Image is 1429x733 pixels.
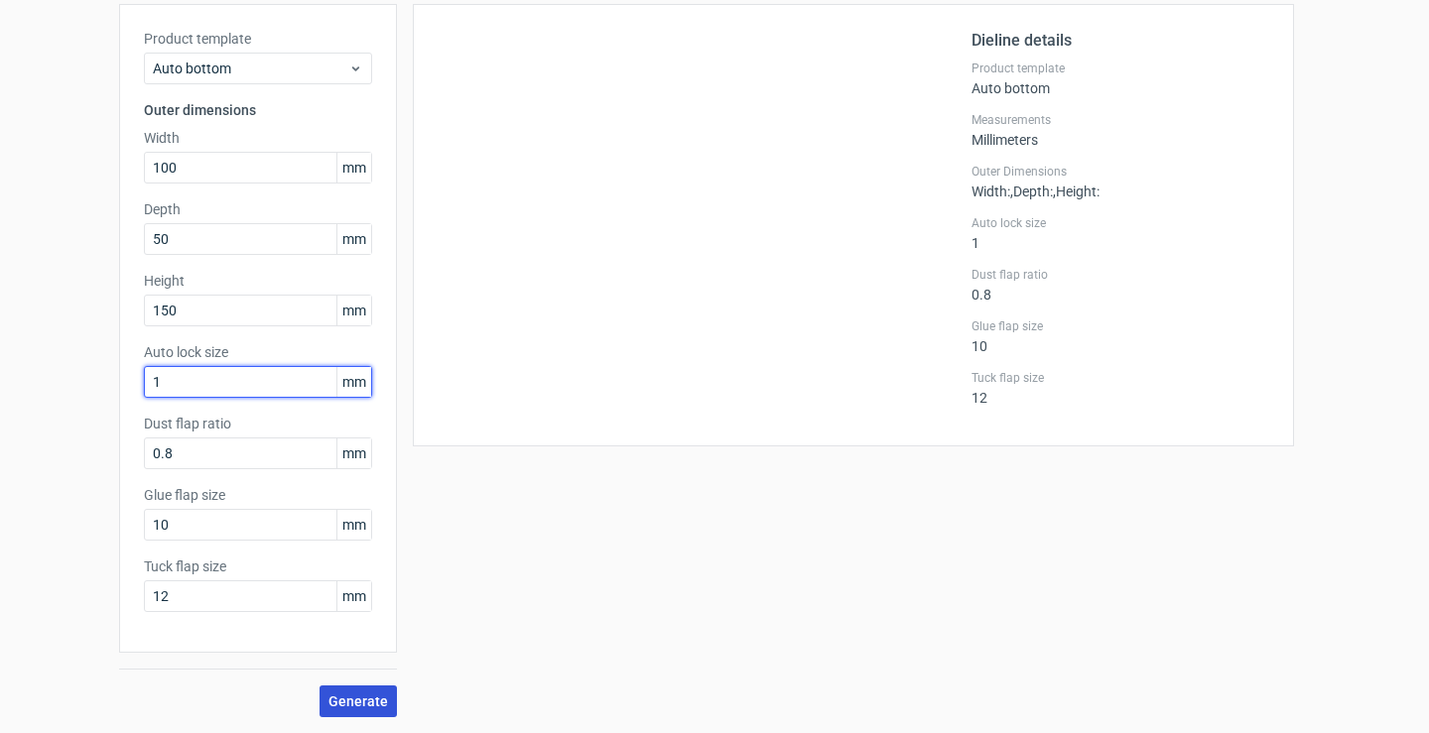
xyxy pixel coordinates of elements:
[336,153,371,183] span: mm
[336,367,371,397] span: mm
[336,224,371,254] span: mm
[144,100,372,120] h3: Outer dimensions
[972,318,1269,334] label: Glue flap size
[972,267,1269,303] div: 0.8
[1010,183,1053,199] span: , Depth :
[972,61,1269,76] label: Product template
[144,485,372,505] label: Glue flap size
[144,128,372,148] label: Width
[972,164,1269,180] label: Outer Dimensions
[153,59,348,78] span: Auto bottom
[972,267,1269,283] label: Dust flap ratio
[328,694,388,708] span: Generate
[336,438,371,468] span: mm
[972,112,1269,128] label: Measurements
[972,370,1269,386] label: Tuck flap size
[972,112,1269,148] div: Millimeters
[144,271,372,291] label: Height
[972,318,1269,354] div: 10
[972,370,1269,406] div: 12
[972,61,1269,96] div: Auto bottom
[1053,183,1100,199] span: , Height :
[320,685,397,717] button: Generate
[972,215,1269,231] label: Auto lock size
[144,414,372,433] label: Dust flap ratio
[144,342,372,362] label: Auto lock size
[144,29,372,49] label: Product template
[144,199,372,219] label: Depth
[972,183,1010,199] span: Width :
[144,556,372,576] label: Tuck flap size
[336,510,371,540] span: mm
[336,581,371,611] span: mm
[972,29,1269,53] h2: Dieline details
[972,215,1269,251] div: 1
[336,296,371,325] span: mm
